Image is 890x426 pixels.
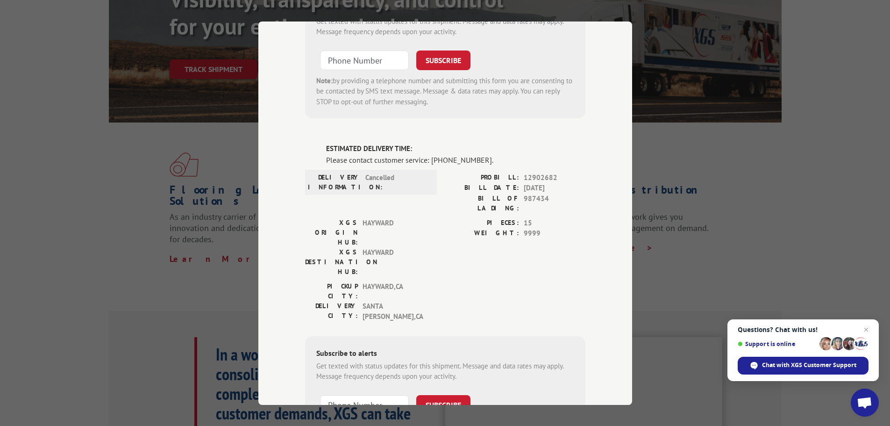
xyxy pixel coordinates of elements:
label: WEIGHT: [445,228,519,239]
label: BILL DATE: [445,183,519,194]
label: BILL OF LADING: [445,193,519,213]
span: 15 [524,217,585,228]
span: Questions? Chat with us! [738,326,869,333]
label: ESTIMATED DELIVERY TIME: [326,144,585,154]
span: Support is online [738,340,816,347]
span: HAYWARD [363,247,426,276]
input: Phone Number [320,395,409,414]
div: Subscribe to alerts [316,347,574,361]
label: PICKUP CITY: [305,281,358,301]
span: Chat with XGS Customer Support [738,357,869,375]
button: SUBSCRIBE [416,395,470,414]
span: HAYWARD [363,217,426,247]
button: SUBSCRIBE [416,50,470,70]
a: Open chat [851,389,879,417]
span: HAYWARD , CA [363,281,426,301]
span: Cancelled [365,172,428,192]
input: Phone Number [320,50,409,70]
span: Chat with XGS Customer Support [762,361,856,369]
label: XGS ORIGIN HUB: [305,217,358,247]
div: by providing a telephone number and submitting this form you are consenting to be contacted by SM... [316,75,574,107]
span: [DATE] [524,183,585,194]
div: Get texted with status updates for this shipment. Message and data rates may apply. Message frequ... [316,361,574,382]
label: DELIVERY INFORMATION: [308,172,361,192]
span: SANTA [PERSON_NAME] , CA [363,301,426,322]
label: PROBILL: [445,172,519,183]
label: XGS DESTINATION HUB: [305,247,358,276]
div: Please contact customer service: [PHONE_NUMBER]. [326,154,585,165]
label: DELIVERY CITY: [305,301,358,322]
div: Get texted with status updates for this shipment. Message and data rates may apply. Message frequ... [316,16,574,37]
strong: Note: [316,76,333,85]
span: 987434 [524,193,585,213]
span: 9999 [524,228,585,239]
span: 12902682 [524,172,585,183]
label: PIECES: [445,217,519,228]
